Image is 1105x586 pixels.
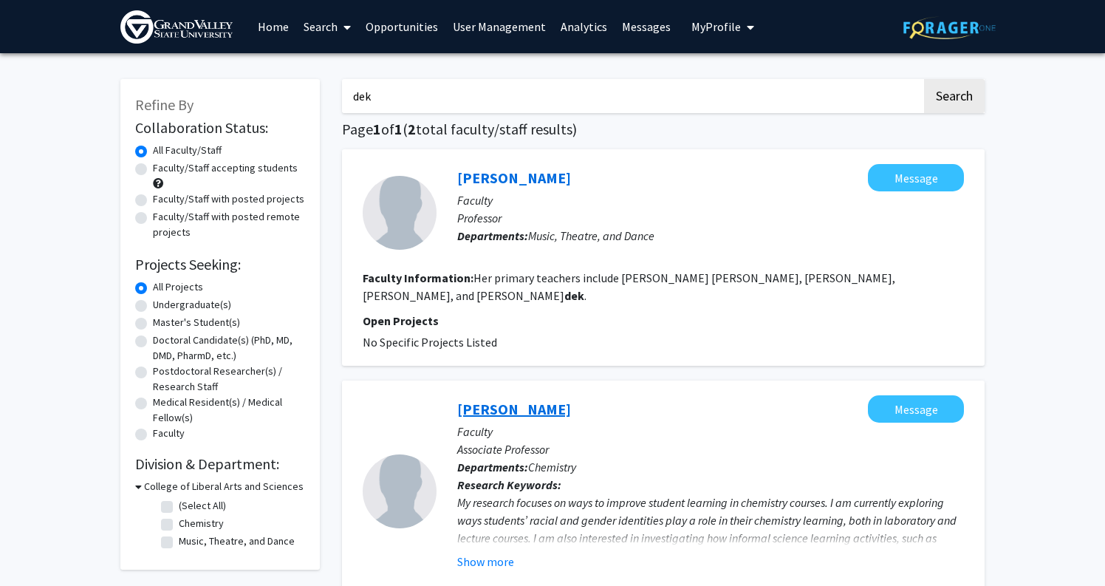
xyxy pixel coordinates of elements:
label: All Projects [153,279,203,295]
iframe: Chat [11,519,63,575]
a: Opportunities [358,1,445,52]
label: Faculty/Staff with posted remote projects [153,209,305,240]
span: Music, Theatre, and Dance [528,228,654,243]
h2: Collaboration Status: [135,119,305,137]
label: Faculty/Staff with posted projects [153,191,304,207]
span: 1 [394,120,403,138]
b: Research Keywords: [457,477,561,492]
a: [PERSON_NAME] [457,168,571,187]
label: Doctoral Candidate(s) (PhD, MD, DMD, PharmD, etc.) [153,333,305,364]
label: Undergraduate(s) [153,297,231,313]
div: My research focuses on ways to improve student learning in chemistry courses. I am currently expl... [457,494,964,582]
input: Search Keywords [342,79,922,113]
b: dek [564,288,584,303]
label: Chemistry [179,516,224,531]
p: Associate Professor [457,440,964,458]
button: Search [924,79,985,113]
span: My Profile [691,19,741,34]
span: Chemistry [528,460,576,474]
a: Search [296,1,358,52]
label: (Select All) [179,498,226,514]
p: Faculty [457,423,964,440]
fg-read-more: Her primary teachers include [PERSON_NAME] [PERSON_NAME], [PERSON_NAME], [PERSON_NAME], and [PERS... [363,270,895,303]
p: Faculty [457,191,964,209]
label: Postdoctoral Researcher(s) / Research Staff [153,364,305,395]
a: User Management [445,1,553,52]
p: Professor [457,209,964,227]
span: 2 [408,120,416,138]
label: Faculty [153,426,185,441]
img: ForagerOne Logo [903,16,996,39]
label: Medical Resident(s) / Medical Fellow(s) [153,395,305,426]
label: Faculty/Staff accepting students [153,160,298,176]
b: Departments: [457,460,528,474]
b: Faculty Information: [363,270,473,285]
a: Home [250,1,296,52]
label: All Faculty/Staff [153,143,222,158]
img: Grand Valley State University Logo [120,10,233,44]
span: Refine By [135,95,194,114]
p: Open Projects [363,312,964,330]
button: Message Marlen Vavrikova [868,164,964,191]
h2: Division & Department: [135,455,305,473]
label: Master's Student(s) [153,315,240,330]
h2: Projects Seeking: [135,256,305,273]
span: No Specific Projects Listed [363,335,497,350]
label: Music, Theatre, and Dance [179,534,295,549]
h1: Page of ( total faculty/staff results) [342,120,985,138]
button: Show more [457,553,514,570]
h3: College of Liberal Arts and Sciences [144,479,304,494]
a: [PERSON_NAME] [457,400,571,418]
a: Analytics [553,1,615,52]
b: Departments: [457,228,528,243]
a: Messages [615,1,678,52]
span: 1 [373,120,381,138]
button: Message Brittland DeKorver [868,395,964,423]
